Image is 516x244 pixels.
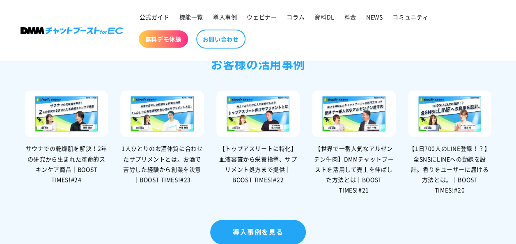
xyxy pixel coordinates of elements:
span: 公式ガイド [140,13,170,21]
span: 無料デモ体験 [145,35,181,43]
a: 資料DL [310,8,339,25]
a: お問い合わせ [196,30,245,48]
div: 【世界で一番人気なアルゼンチン牛肉】DMMチャットブーストを活用して売上を伸ばした方法とは｜BOOST TIMES!#21 [312,143,395,195]
a: 料金 [339,8,361,25]
a: 【トップアスリートに特化】血液審査から栄養指導、サプリメント処方まで提供｜BOOST TIMES!#22 【トップアスリートに特化】血液審査から栄養指導、サプリメント処方まで提供｜BOOST T... [216,90,300,185]
a: 【世界で一番人気なアルゼンチン牛肉】DMMチャットブーストを活用して売上を伸ばした方法とは｜BOOST TIMES!#21 【世界で一番人気なアルゼンチン牛肉】DMMチャットブーストを活用して売... [312,90,395,195]
a: 導入事例 [208,8,242,25]
img: 1人ひとりのお酒体質に合わせたサプリメントとは。お酒で苦労した経験から創業を決意｜BOOST TIMES!#23 [120,90,204,137]
a: コミュニティ [388,8,433,25]
span: 料金 [344,13,356,21]
span: コミュニティ [392,13,429,21]
span: NEWS [366,13,383,21]
a: サウナでの乾燥肌を解決！2年の研究から生まれた革命的スキンケア商品｜BOOST TIMES!#24 サウナでの乾燥肌を解決！2年の研究から生まれた革命的スキンケア商品｜BOOST TIMES!#24 [25,90,108,185]
span: コラム [287,13,305,21]
span: ウェビナー [247,13,277,21]
span: 導入事例 [213,13,237,21]
a: NEWS [361,8,388,25]
a: 無料デモ体験 [139,30,188,48]
a: 導入事例を見る [210,220,306,244]
a: 機能一覧 [174,8,208,25]
span: お問い合わせ [203,35,239,43]
img: 【1日700人のLINE登録！？】全SNSにLINEへの動線を設計。香りをユーザーに届ける方法とは。｜BOOST TIMES!#20 [408,90,491,137]
a: ウェビナー [242,8,282,25]
img: サウナでの乾燥肌を解決！2年の研究から生まれた革命的スキンケア商品｜BOOST TIMES!#24 [25,90,108,137]
span: 機能一覧 [179,13,203,21]
div: サウナでの乾燥肌を解決！2年の研究から生まれた革命的スキンケア商品｜BOOST TIMES!#24 [25,143,108,185]
img: 【トップアスリートに特化】血液審査から栄養指導、サプリメント処方まで提供｜BOOST TIMES!#22 [216,90,300,137]
img: 株式会社DMM Boost [21,27,123,34]
div: 【1日700人のLINE登録！？】全SNSにLINEへの動線を設計。香りをユーザーに届ける方法とは。｜BOOST TIMES!#20 [408,143,491,195]
div: 1人ひとりのお酒体質に合わせたサプリメントとは。お酒で苦労した経験から創業を決意｜BOOST TIMES!#23 [120,143,204,185]
a: 1人ひとりのお酒体質に合わせたサプリメントとは。お酒で苦労した経験から創業を決意｜BOOST TIMES!#23 1人ひとりのお酒体質に合わせたサプリメントとは。お酒で苦労した経験から創業を決意... [120,90,204,185]
div: 【トップアスリートに特化】血液審査から栄養指導、サプリメント処方まで提供｜BOOST TIMES!#22 [216,143,300,185]
img: 【世界で一番人気なアルゼンチン牛肉】DMMチャットブーストを活用して売上を伸ばした方法とは｜BOOST TIMES!#21 [312,90,395,137]
a: 【1日700人のLINE登録！？】全SNSにLINEへの動線を設計。香りをユーザーに届ける方法とは。｜BOOST TIMES!#20 【1日700人のLINE登録！？】全SNSにLINEへの動線... [408,90,491,195]
span: 資料DL [314,13,334,21]
a: コラム [282,8,310,25]
h2: お客様の活用事例 [21,55,495,74]
a: 公式ガイド [135,8,174,25]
